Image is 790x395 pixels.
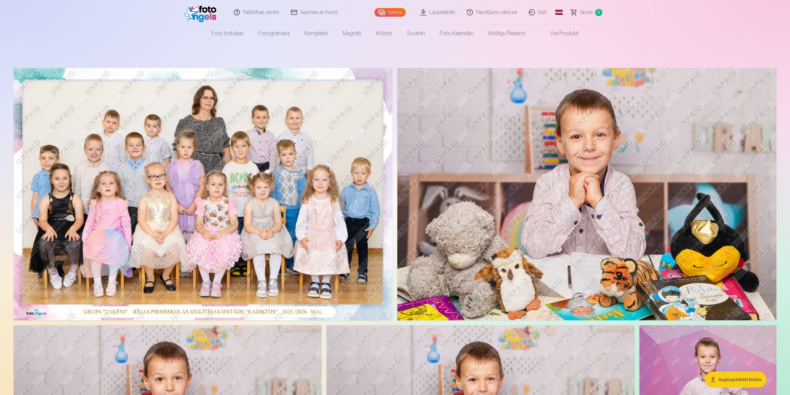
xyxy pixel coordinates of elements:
[184,2,220,22] img: /fa1
[374,8,406,17] a: Galerija
[369,25,399,42] a: Krūzes
[251,25,297,42] a: Fotogrāmata
[533,25,586,42] a: Visi produkti
[399,25,432,42] a: Suvenīri
[580,9,593,16] span: Grozs
[204,25,251,42] a: Foto izdrukas
[335,25,369,42] a: Magnēti
[297,25,335,42] a: Komplekti
[432,25,481,42] a: Foto kalendāri
[481,25,533,42] a: Atslēgu piekariņi
[595,9,602,16] span: 0
[705,372,767,388] button: Augšupielādēt bildes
